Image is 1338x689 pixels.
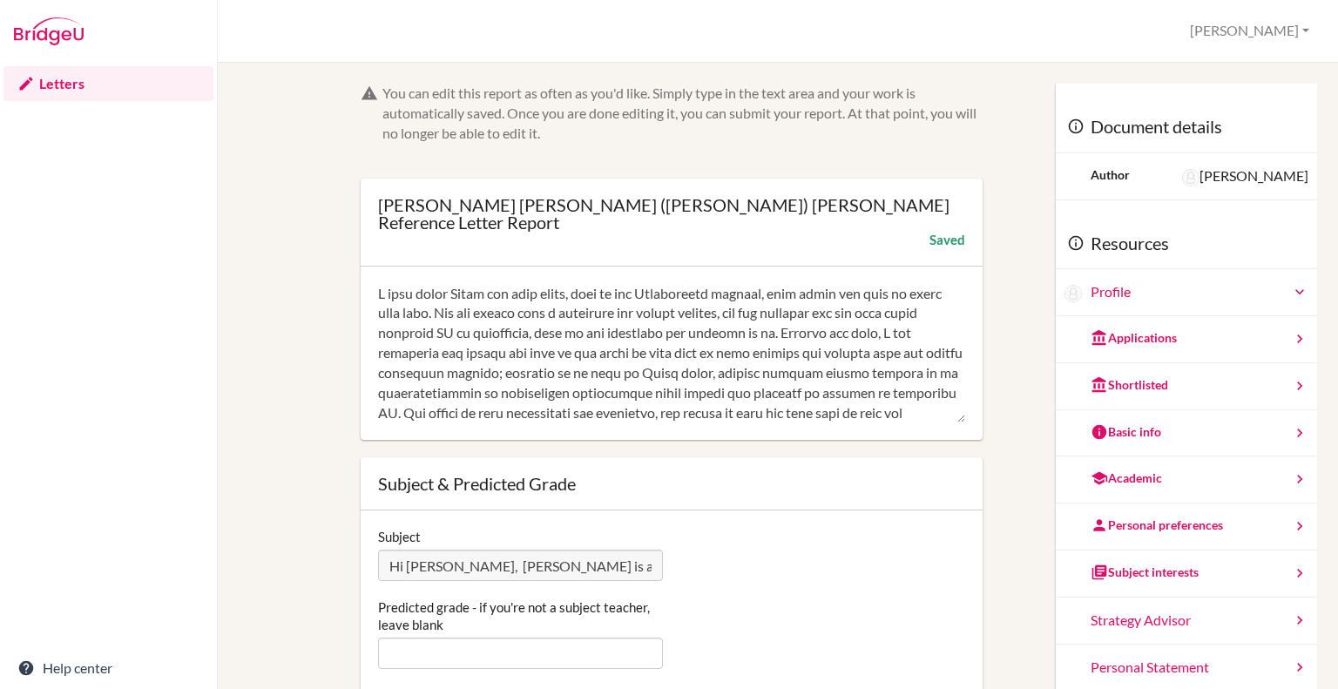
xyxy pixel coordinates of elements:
[1091,564,1199,581] div: Subject interests
[1056,551,1317,598] a: Subject interests
[1091,166,1130,184] div: Author
[1056,316,1317,363] a: Applications
[1091,282,1308,302] a: Profile
[14,17,84,45] img: Bridge-U
[1056,101,1317,153] div: Document details
[3,651,213,686] a: Help center
[378,196,965,231] div: [PERSON_NAME] [PERSON_NAME] ([PERSON_NAME]) [PERSON_NAME] Reference Letter Report
[1091,329,1177,347] div: Applications
[378,528,421,545] label: Subject
[1056,456,1317,503] a: Academic
[1091,469,1162,487] div: Academic
[1182,169,1199,186] img: Hannah Moon
[1056,363,1317,410] a: Shortlisted
[382,84,983,144] div: You can edit this report as often as you'd like. Simply type in the text area and your work is au...
[1056,218,1317,270] div: Resources
[1182,15,1317,47] button: [PERSON_NAME]
[1091,517,1223,534] div: Personal preferences
[3,66,213,101] a: Letters
[1064,285,1082,302] img: Dinh Ngoc Anh (Annie) Tran
[1056,503,1317,551] a: Personal preferences
[1056,598,1317,645] a: Strategy Advisor
[378,598,663,633] label: Predicted grade - if you're not a subject teacher, leave blank
[1091,423,1161,441] div: Basic info
[1182,166,1308,186] div: [PERSON_NAME]
[1091,376,1168,394] div: Shortlisted
[378,475,965,492] div: Subject & Predicted Grade
[1056,410,1317,457] a: Basic info
[929,231,965,248] div: Saved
